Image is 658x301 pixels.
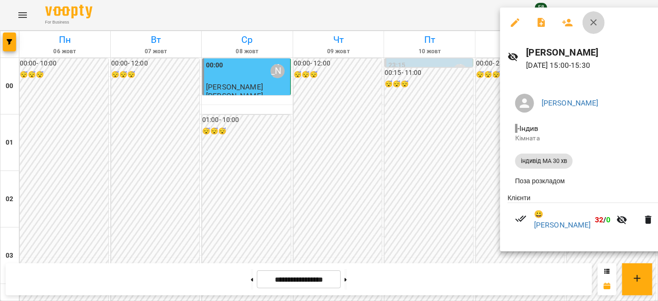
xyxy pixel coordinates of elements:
[534,209,591,231] a: 😀 [PERSON_NAME]
[515,124,541,133] span: - Індив
[542,98,599,107] a: [PERSON_NAME]
[515,213,526,224] svg: Візит сплачено
[515,134,652,143] p: Кімната
[515,157,573,165] span: індивід МА 30 хв
[595,215,611,224] b: /
[595,215,603,224] span: 32
[606,215,610,224] span: 0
